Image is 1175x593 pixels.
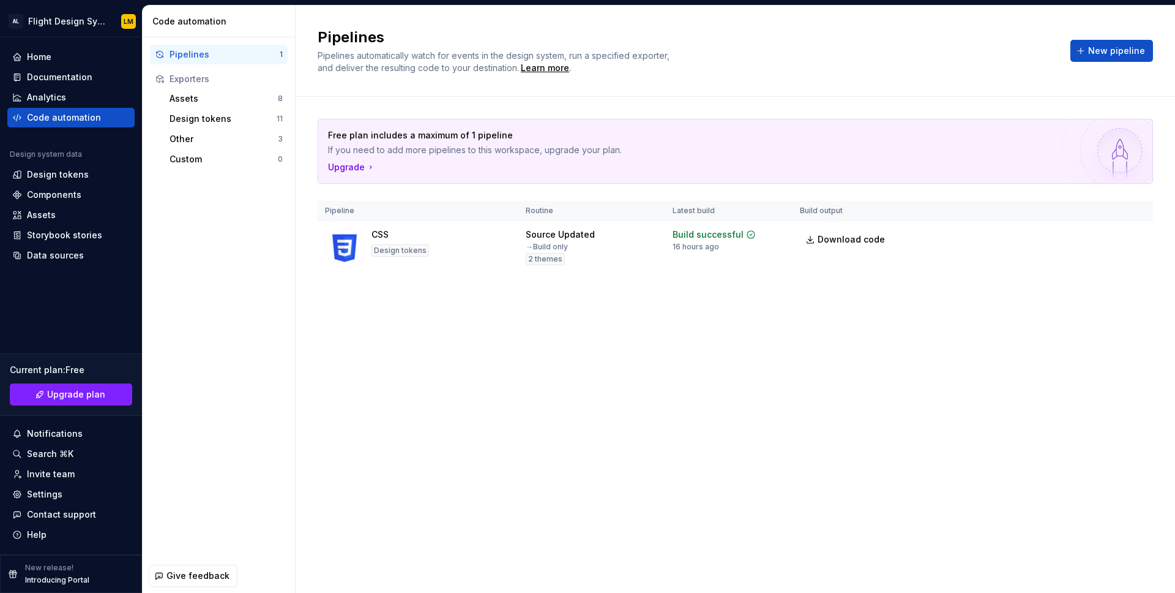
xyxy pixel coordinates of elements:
[7,424,135,444] button: Notifications
[673,242,719,252] div: 16 hours ago
[170,73,283,85] div: Exporters
[170,133,278,145] div: Other
[665,201,793,221] th: Latest build
[170,113,277,125] div: Design tokens
[371,229,389,241] div: CSS
[166,570,229,582] span: Give feedback
[800,229,893,251] a: Download code
[7,505,135,524] button: Contact support
[328,129,1057,142] p: Free plan includes a maximum of 1 pipeline
[318,201,518,221] th: Pipeline
[528,254,562,264] span: 2 themes
[7,205,135,225] a: Assets
[280,50,283,59] div: 1
[2,8,140,34] button: ALFlight Design SystemLM
[7,464,135,484] a: Invite team
[518,201,665,221] th: Routine
[7,525,135,545] button: Help
[170,48,280,61] div: Pipelines
[1088,45,1145,57] span: New pipeline
[328,161,376,173] button: Upgrade
[7,47,135,67] a: Home
[27,529,47,541] div: Help
[27,508,96,521] div: Contact support
[152,15,290,28] div: Code automation
[170,93,278,105] div: Assets
[7,225,135,245] a: Storybook stories
[27,468,75,480] div: Invite team
[10,364,132,376] div: Current plan : Free
[818,233,885,246] span: Download code
[150,45,288,64] button: Pipelines1
[277,114,283,124] div: 11
[27,229,102,241] div: Storybook stories
[25,575,89,585] p: Introducing Portal
[1070,40,1153,62] button: New pipeline
[27,71,92,83] div: Documentation
[7,88,135,107] a: Analytics
[526,242,568,252] div: → Build only
[328,144,1057,156] p: If you need to add more pipelines to this workspace, upgrade your plan.
[318,50,672,73] span: Pipelines automatically watch for events in the design system, run a specified exporter, and deli...
[124,17,133,26] div: LM
[27,209,56,221] div: Assets
[27,111,101,124] div: Code automation
[27,51,51,63] div: Home
[371,244,429,257] div: Design tokens
[7,444,135,464] button: Search ⌘K
[170,153,278,165] div: Custom
[519,64,571,73] span: .
[27,448,73,460] div: Search ⌘K
[7,185,135,205] a: Components
[7,165,135,184] a: Design tokens
[278,94,283,104] div: 8
[27,249,84,262] div: Data sources
[278,134,283,144] div: 3
[7,246,135,265] a: Data sources
[165,89,288,108] button: Assets8
[165,149,288,169] button: Custom0
[10,383,132,406] button: Upgrade plan
[149,565,237,587] button: Give feedback
[28,15,106,28] div: Flight Design System
[793,201,900,221] th: Build output
[47,388,105,401] span: Upgrade plan
[165,109,288,129] button: Design tokens11
[9,14,23,29] div: AL
[673,229,744,241] div: Build successful
[25,563,73,573] p: New release!
[165,129,288,149] button: Other3
[27,189,81,201] div: Components
[526,229,595,241] div: Source Updated
[278,154,283,164] div: 0
[27,488,62,500] div: Settings
[10,149,82,159] div: Design system data
[7,108,135,127] a: Code automation
[27,168,89,181] div: Design tokens
[7,67,135,87] a: Documentation
[318,28,1056,47] h2: Pipelines
[521,62,569,74] a: Learn more
[7,485,135,504] a: Settings
[27,428,83,440] div: Notifications
[27,91,66,104] div: Analytics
